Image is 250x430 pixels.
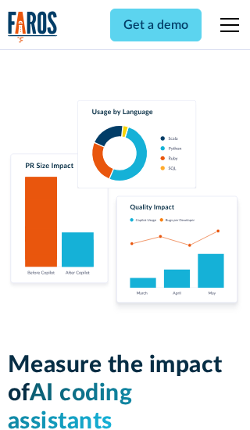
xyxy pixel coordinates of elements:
[110,9,202,41] a: Get a demo
[211,6,242,44] div: menu
[8,11,58,43] img: Logo of the analytics and reporting company Faros.
[8,100,243,314] img: Charts tracking GitHub Copilot's usage and impact on velocity and quality
[8,11,58,43] a: home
